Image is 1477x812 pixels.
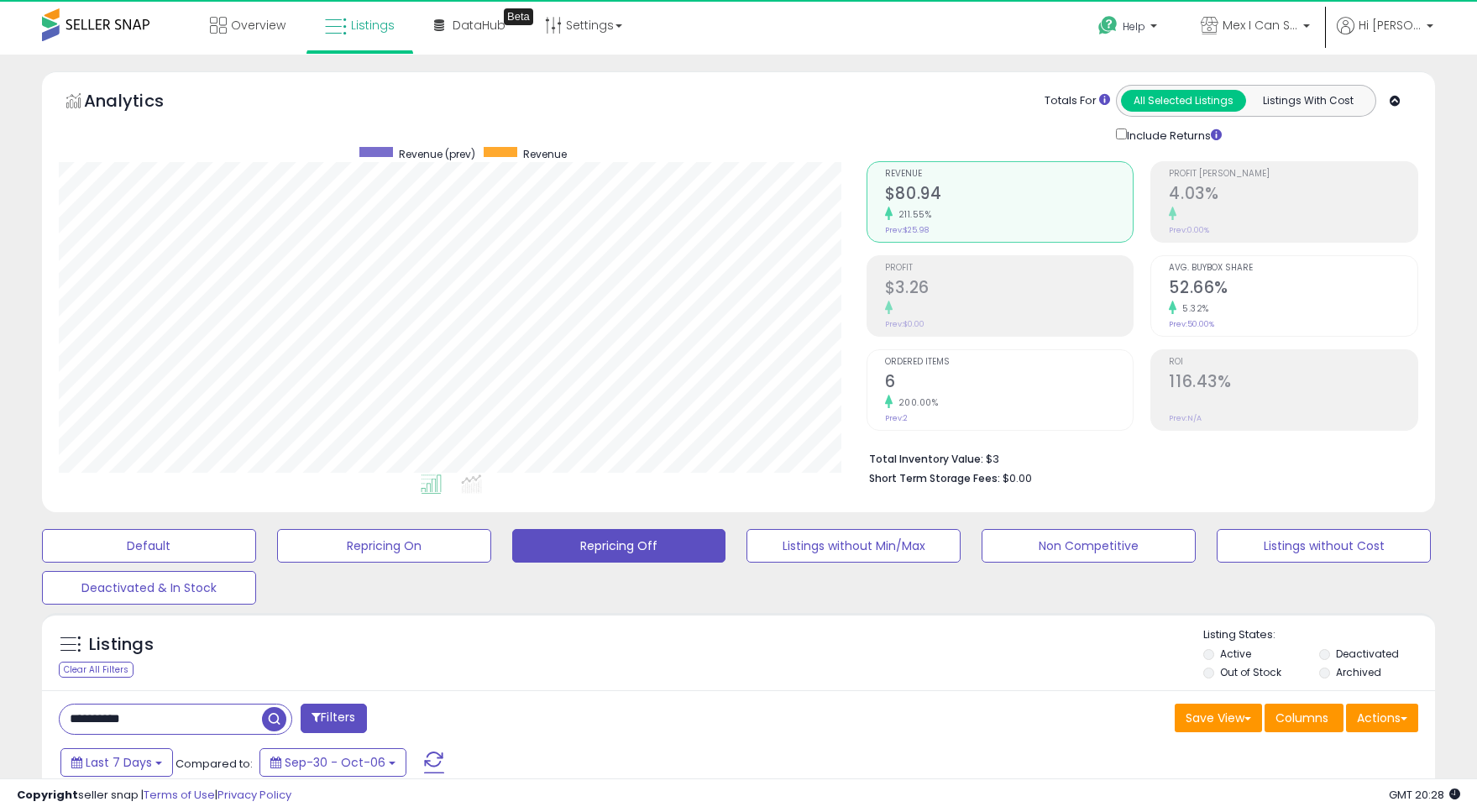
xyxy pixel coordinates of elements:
div: Include Returns [1103,125,1242,144]
i: Get Help [1097,15,1118,36]
span: Revenue [885,170,1134,179]
button: Default [42,529,256,563]
a: Help [1085,3,1174,55]
span: Revenue [523,147,567,161]
small: Prev: $0.00 [885,319,924,329]
b: Total Inventory Value: [869,452,983,466]
button: All Selected Listings [1121,90,1246,112]
h2: 116.43% [1169,372,1417,395]
div: Tooltip anchor [504,8,533,25]
button: Non Competitive [982,529,1196,563]
small: Prev: 50.00% [1169,319,1214,329]
button: Deactivated & In Stock [42,571,256,605]
div: Totals For [1045,93,1110,109]
label: Archived [1336,665,1381,679]
p: Listing States: [1203,627,1435,643]
a: Privacy Policy [217,787,291,803]
small: 5.32% [1176,302,1209,315]
span: Columns [1275,710,1328,726]
button: Listings With Cost [1245,90,1370,112]
button: Save View [1175,704,1262,732]
h5: Analytics [84,89,196,117]
b: Short Term Storage Fees: [869,471,1000,485]
button: Listings without Min/Max [746,529,961,563]
small: Prev: $25.98 [885,225,929,235]
h2: 52.66% [1169,278,1417,301]
span: Overview [231,17,285,34]
label: Out of Stock [1220,665,1281,679]
small: Prev: N/A [1169,413,1202,423]
h2: $80.94 [885,184,1134,207]
small: 211.55% [893,208,932,221]
small: 200.00% [893,396,939,409]
small: Prev: 0.00% [1169,225,1209,235]
span: ROI [1169,358,1417,367]
button: Columns [1265,704,1343,732]
span: Hi [PERSON_NAME] [1359,17,1422,34]
span: Sep-30 - Oct-06 [285,754,385,771]
strong: Copyright [17,787,78,803]
span: Ordered Items [885,358,1134,367]
button: Filters [301,704,366,733]
div: Clear All Filters [59,662,134,678]
span: DataHub [453,17,505,34]
button: Repricing Off [512,529,726,563]
button: Sep-30 - Oct-06 [259,748,406,777]
span: Last 7 Days [86,754,152,771]
h2: 6 [885,372,1134,395]
span: Profit [885,264,1134,273]
span: Listings [351,17,395,34]
h2: 4.03% [1169,184,1417,207]
a: Terms of Use [144,787,215,803]
span: 2025-10-14 20:28 GMT [1389,787,1460,803]
span: $0.00 [1003,470,1032,486]
div: seller snap | | [17,788,291,804]
small: Prev: 2 [885,413,908,423]
label: Active [1220,647,1251,661]
span: Compared to: [175,756,253,772]
button: Repricing On [277,529,491,563]
h2: $3.26 [885,278,1134,301]
span: Profit [PERSON_NAME] [1169,170,1417,179]
span: Help [1123,19,1145,34]
label: Deactivated [1336,647,1399,661]
a: Hi [PERSON_NAME] [1337,17,1433,55]
button: Listings without Cost [1217,529,1431,563]
li: $3 [869,448,1406,468]
button: Last 7 Days [60,748,173,777]
button: Actions [1346,704,1418,732]
span: Avg. Buybox Share [1169,264,1417,273]
span: Mex I Can Sweetness [1223,17,1298,34]
h5: Listings [89,633,154,657]
span: Revenue (prev) [399,147,475,161]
